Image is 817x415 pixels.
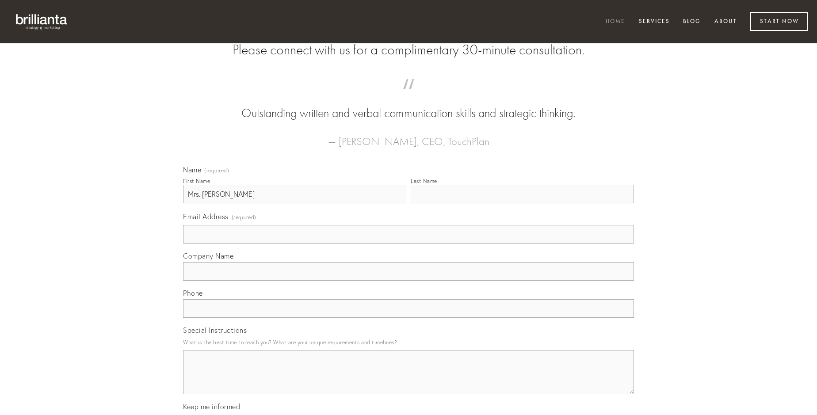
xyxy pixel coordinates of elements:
[183,326,247,335] span: Special Instructions
[709,15,743,29] a: About
[183,178,210,184] div: First Name
[197,88,620,122] blockquote: Outstanding written and verbal communication skills and strategic thinking.
[411,178,437,184] div: Last Name
[183,42,634,58] h2: Please connect with us for a complimentary 30-minute consultation.
[183,336,634,348] p: What is the best time to reach you? What are your unique requirements and timelines?
[183,212,229,221] span: Email Address
[204,168,229,173] span: (required)
[600,15,631,29] a: Home
[197,88,620,105] span: “
[750,12,808,31] a: Start Now
[677,15,706,29] a: Blog
[232,211,256,223] span: (required)
[197,122,620,150] figcaption: — [PERSON_NAME], CEO, TouchPlan
[183,289,203,297] span: Phone
[183,402,240,411] span: Keep me informed
[183,251,233,260] span: Company Name
[9,9,75,34] img: brillianta - research, strategy, marketing
[633,15,676,29] a: Services
[183,165,201,174] span: Name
